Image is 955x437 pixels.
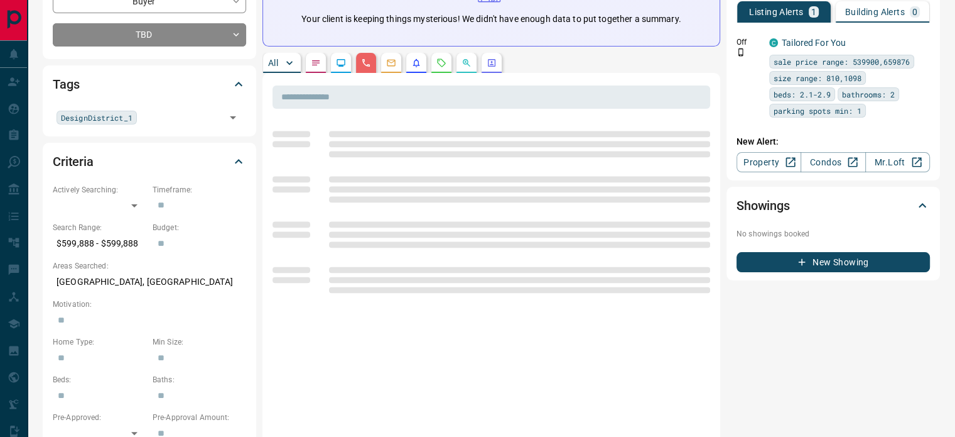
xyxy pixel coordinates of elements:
[736,152,801,172] a: Property
[736,252,930,272] button: New Showing
[749,8,804,16] p: Listing Alerts
[53,23,246,47] div: TBD
[461,58,472,68] svg: Opportunities
[736,48,745,57] svg: Push Notification Only
[336,58,346,68] svg: Lead Browsing Activity
[736,191,930,221] div: Showings
[53,74,79,94] h2: Tags
[736,196,790,216] h2: Showings
[53,336,146,348] p: Home Type:
[153,374,246,385] p: Baths:
[865,152,930,172] a: Mr.Loft
[153,222,246,233] p: Budget:
[774,72,861,84] span: size range: 810,1098
[436,58,446,68] svg: Requests
[782,38,846,48] a: Tailored For You
[301,13,681,26] p: Your client is keeping things mysterious! We didn't have enough data to put together a summary.
[53,374,146,385] p: Beds:
[311,58,321,68] svg: Notes
[53,260,246,272] p: Areas Searched:
[224,109,242,126] button: Open
[268,58,278,67] p: All
[845,8,905,16] p: Building Alerts
[769,38,778,47] div: condos.ca
[53,412,146,423] p: Pre-Approved:
[53,233,146,254] p: $599,888 - $599,888
[53,272,246,292] p: [GEOGRAPHIC_DATA], [GEOGRAPHIC_DATA]
[736,228,930,240] p: No showings booked
[53,152,94,172] h2: Criteria
[53,222,146,233] p: Search Range:
[774,88,831,101] span: beds: 2.1-2.9
[736,135,930,148] p: New Alert:
[386,58,396,68] svg: Emails
[153,184,246,196] p: Timeframe:
[801,152,865,172] a: Condos
[153,336,246,348] p: Min Size:
[153,412,246,423] p: Pre-Approval Amount:
[361,58,371,68] svg: Calls
[912,8,917,16] p: 0
[53,69,246,99] div: Tags
[61,111,132,124] span: DesignDistrict_1
[53,147,246,177] div: Criteria
[487,58,497,68] svg: Agent Actions
[774,104,861,117] span: parking spots min: 1
[411,58,421,68] svg: Listing Alerts
[774,55,910,68] span: sale price range: 539900,659876
[736,36,762,48] p: Off
[53,184,146,196] p: Actively Searching:
[842,88,895,101] span: bathrooms: 2
[811,8,816,16] p: 1
[53,299,246,310] p: Motivation:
